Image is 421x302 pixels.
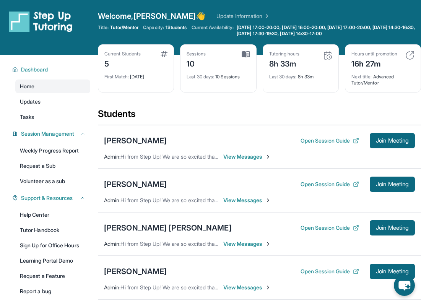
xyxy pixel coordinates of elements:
button: Join Meeting [370,177,415,192]
img: card [161,51,167,57]
span: Home [20,83,34,90]
div: Sessions [187,51,206,57]
div: 10 Sessions [187,69,250,80]
img: card [242,51,250,58]
a: Home [15,80,90,93]
div: [PERSON_NAME] [104,179,167,190]
img: card [323,51,332,60]
span: Support & Resources [21,194,73,202]
div: [PERSON_NAME] [104,135,167,146]
span: Join Meeting [376,269,409,274]
span: Admin : [104,240,120,247]
span: 1 Students [166,24,187,31]
span: Capacity: [143,24,164,31]
a: Update Information [216,12,270,20]
span: Dashboard [21,66,48,73]
span: First Match : [104,74,129,80]
button: Session Management [18,130,86,138]
div: Students [98,108,421,125]
button: Open Session Guide [301,268,359,275]
div: 16h 27m [351,57,397,69]
span: Admin : [104,284,120,291]
span: Join Meeting [376,138,409,143]
div: 8h 33m [269,57,300,69]
div: Tutoring hours [269,51,300,57]
a: Request a Sub [15,159,90,173]
button: Open Session Guide [301,224,359,232]
button: Join Meeting [370,133,415,148]
img: Chevron-Right [265,284,271,291]
button: Support & Resources [18,194,86,202]
a: Report a bug [15,284,90,298]
span: Tasks [20,113,34,121]
span: [DATE] 17:00-20:00, [DATE] 16:00-20:00, [DATE] 17:00-20:00, [DATE] 14:30-16:30, [DATE] 17:30-19:3... [237,24,419,37]
span: View Messages [223,196,271,204]
a: Learning Portal Demo [15,254,90,268]
div: [PERSON_NAME] [PERSON_NAME] [104,222,232,233]
span: Updates [20,98,41,106]
span: Title: [98,24,109,31]
img: Chevron-Right [265,154,271,160]
a: Tutor Handbook [15,223,90,237]
div: Advanced Tutor/Mentor [351,69,414,86]
span: Admin : [104,153,120,160]
button: Dashboard [18,66,86,73]
span: Next title : [351,74,372,80]
span: Current Availability: [192,24,234,37]
span: Last 30 days : [269,74,297,80]
img: Chevron Right [262,12,270,20]
a: Sign Up for Office Hours [15,239,90,252]
span: Join Meeting [376,182,409,187]
div: [PERSON_NAME] [104,266,167,277]
img: Chevron-Right [265,241,271,247]
button: Open Session Guide [301,180,359,188]
span: Join Meeting [376,226,409,230]
div: [DATE] [104,69,167,80]
div: 8h 33m [269,69,332,80]
span: View Messages [223,153,271,161]
span: Welcome, [PERSON_NAME] 👋 [98,11,206,21]
span: Last 30 days : [187,74,214,80]
div: 10 [187,57,206,69]
a: Help Center [15,208,90,222]
img: logo [9,11,73,32]
a: Weekly Progress Report [15,144,90,157]
img: card [405,51,414,60]
button: Open Session Guide [301,137,359,145]
a: Request a Feature [15,269,90,283]
button: chat-button [394,275,415,296]
a: Volunteer as a sub [15,174,90,188]
span: Session Management [21,130,74,138]
a: Tasks [15,110,90,124]
a: [DATE] 17:00-20:00, [DATE] 16:00-20:00, [DATE] 17:00-20:00, [DATE] 14:30-16:30, [DATE] 17:30-19:3... [235,24,421,37]
span: Tutor/Mentor [110,24,138,31]
span: View Messages [223,284,271,291]
button: Join Meeting [370,220,415,235]
div: 5 [104,57,141,69]
span: View Messages [223,240,271,248]
div: Current Students [104,51,141,57]
a: Updates [15,95,90,109]
span: Admin : [104,197,120,203]
div: Hours until promotion [351,51,397,57]
img: Chevron-Right [265,197,271,203]
button: Join Meeting [370,264,415,279]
